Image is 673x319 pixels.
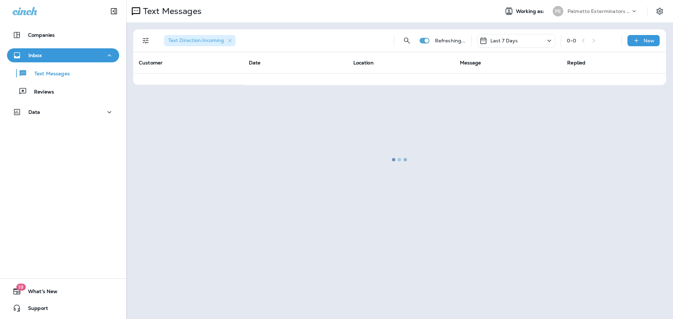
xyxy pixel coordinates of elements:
p: Inbox [28,53,42,58]
button: 19What's New [7,284,119,298]
button: Collapse Sidebar [104,4,124,18]
button: Inbox [7,48,119,62]
button: Reviews [7,84,119,99]
button: Text Messages [7,66,119,81]
p: New [644,38,654,43]
span: What's New [21,289,57,297]
p: Text Messages [27,71,70,77]
p: Reviews [27,89,54,96]
p: Companies [28,32,55,38]
button: Companies [7,28,119,42]
button: Support [7,301,119,315]
button: Data [7,105,119,119]
p: Data [28,109,40,115]
span: 19 [16,284,26,291]
span: Support [21,305,48,314]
